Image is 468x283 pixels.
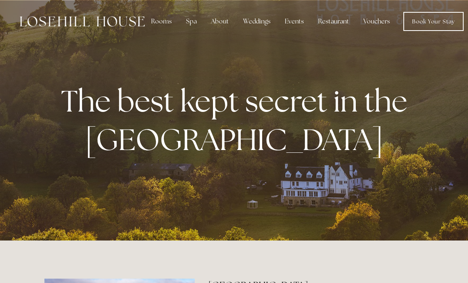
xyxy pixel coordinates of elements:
[278,13,310,29] div: Events
[403,12,464,31] a: Book Your Stay
[61,81,414,159] strong: The best kept secret in the [GEOGRAPHIC_DATA]
[205,13,235,29] div: About
[312,13,355,29] div: Restaurant
[145,13,178,29] div: Rooms
[237,13,277,29] div: Weddings
[180,13,203,29] div: Spa
[20,16,145,27] img: Losehill House
[357,13,396,29] a: Vouchers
